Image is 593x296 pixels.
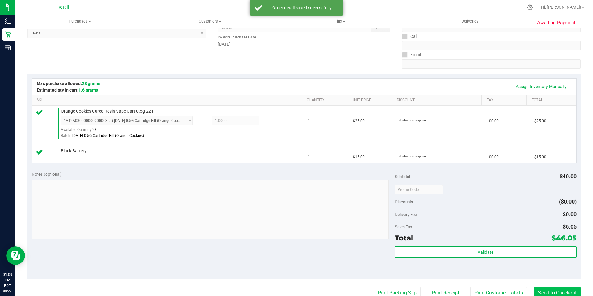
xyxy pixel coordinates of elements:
label: Call [402,32,417,41]
a: SKU [37,98,299,103]
a: Deliveries [405,15,535,28]
span: Sales Tax [395,224,412,229]
span: $15.00 [534,154,546,160]
span: $0.00 [489,118,499,124]
a: Tills [275,15,405,28]
span: Discounts [395,196,413,207]
span: $40.00 [560,173,577,180]
span: Batch: [61,133,71,138]
span: Retail [57,5,69,10]
a: Assign Inventory Manually [512,81,571,92]
label: Email [402,50,421,59]
a: Purchases [15,15,145,28]
div: Available Quantity: [61,125,200,137]
span: Validate [478,250,493,255]
inline-svg: Inventory [5,18,11,24]
input: Promo Code [395,185,443,194]
span: Hi, [PERSON_NAME]! [541,5,581,10]
input: Format: (999) 999-9999 [402,41,581,50]
span: $0.00 [563,211,577,218]
span: Subtotal [395,174,410,179]
span: Delivery Fee [395,212,417,217]
iframe: Resource center [6,246,25,265]
span: 1.6 grams [78,87,98,92]
span: No discounts applied [399,119,427,122]
span: Notes (optional) [32,172,62,177]
span: No discounts applied [399,155,427,158]
a: Unit Price [352,98,389,103]
div: Order detail saved successfully [265,5,338,11]
a: Discount [397,98,479,103]
span: $0.00 [489,154,499,160]
span: 28 grams [82,81,100,86]
span: 28 [92,128,97,132]
label: In-Store Purchase Date [218,34,256,40]
span: Estimated qty in cart: [37,87,98,92]
button: Validate [395,246,577,258]
span: Awaiting Payment [537,19,575,26]
span: Customers [145,19,274,24]
inline-svg: Reports [5,45,11,51]
div: [DATE] [218,41,391,47]
inline-svg: Retail [5,31,11,38]
span: $15.00 [353,154,365,160]
span: Purchases [15,19,145,24]
p: 01:09 PM EDT [3,272,12,289]
span: $6.05 [563,223,577,230]
span: $46.05 [551,234,577,242]
a: Quantity [307,98,344,103]
a: Total [532,98,569,103]
span: Max purchase allowed: [37,81,100,86]
a: Customers [145,15,275,28]
p: 08/22 [3,289,12,293]
span: 1 [308,118,310,124]
span: Total [395,234,413,242]
span: Orange Cookies Cured Resin Vape Cart 0.5g-221 [61,108,154,114]
span: $25.00 [353,118,365,124]
span: Deliveries [453,19,487,24]
span: Black Battery [61,148,87,154]
span: 1 [308,154,310,160]
span: ($0.00) [559,198,577,205]
div: Manage settings [526,4,534,10]
a: Tax [487,98,524,103]
span: Tills [275,19,405,24]
span: [DATE] 0.5G Cartridge Fill (Orange Cookies) [72,133,144,138]
span: $25.00 [534,118,546,124]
